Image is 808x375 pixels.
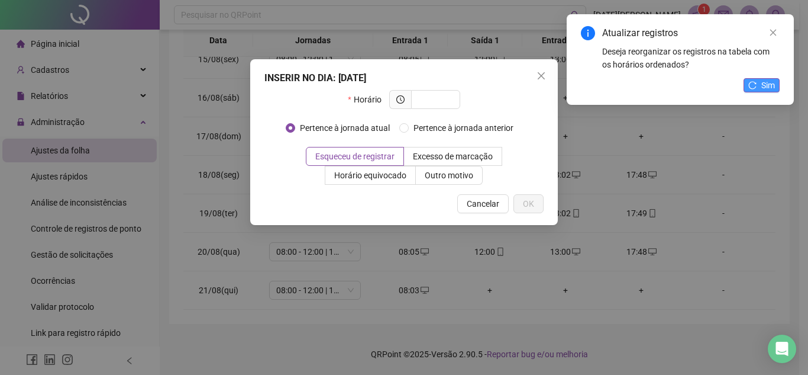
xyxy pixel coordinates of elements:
button: Sim [744,78,780,92]
span: Excesso de marcação [413,152,493,161]
span: reload [748,81,757,89]
a: Close [767,26,780,39]
span: Cancelar [467,197,499,210]
div: Atualizar registros [602,26,780,40]
span: clock-circle [396,95,405,104]
button: Close [532,66,551,85]
div: Open Intercom Messenger [768,335,796,363]
span: Outro motivo [425,171,473,180]
span: close [769,28,777,37]
span: Horário equivocado [334,171,406,180]
span: Esqueceu de registrar [315,152,395,161]
span: Pertence à jornada anterior [409,121,518,134]
button: OK [513,194,544,213]
div: INSERIR NO DIA : [DATE] [264,71,544,85]
div: Deseja reorganizar os registros na tabela com os horários ordenados? [602,45,780,71]
button: Cancelar [457,194,509,213]
span: Sim [761,79,775,92]
span: info-circle [581,26,595,40]
label: Horário [348,90,389,109]
span: close [536,71,546,81]
span: Pertence à jornada atual [295,121,395,134]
